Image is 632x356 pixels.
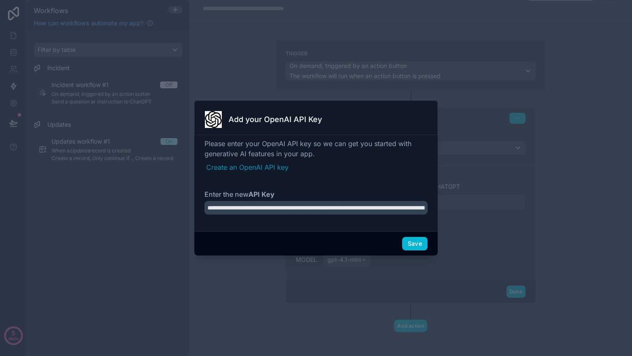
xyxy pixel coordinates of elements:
[205,111,222,128] img: OpenAI
[204,189,428,199] label: Enter the new
[206,162,428,172] a: Create an OpenAI API key
[248,190,275,198] strong: API Key
[402,237,428,250] button: Save
[229,114,322,125] h3: Add your OpenAI API Key
[204,139,428,159] span: Please enter your OpenAI API key so we can get you started with generative AI features in your app.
